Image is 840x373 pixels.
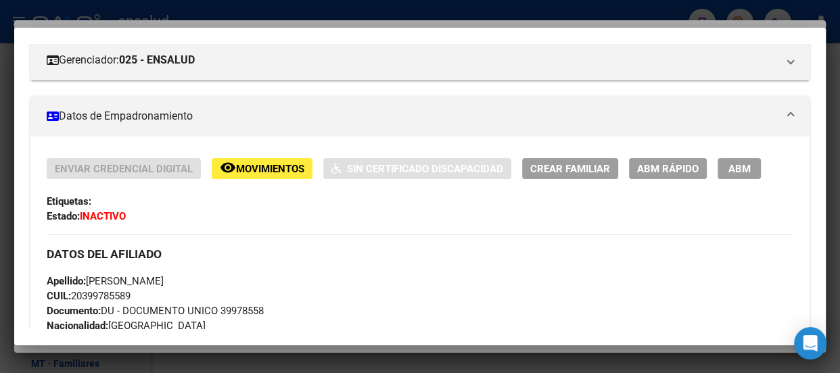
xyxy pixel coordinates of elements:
span: [GEOGRAPHIC_DATA] [47,320,206,332]
strong: Apellido: [47,275,86,287]
button: Crear Familiar [522,158,618,179]
mat-expansion-panel-header: Datos de Empadronamiento [30,96,810,136]
mat-panel-title: Gerenciador: [47,52,777,68]
strong: Nacionalidad: [47,320,108,332]
span: Crear Familiar [530,163,610,175]
strong: 025 - ENSALUD [119,52,195,68]
h3: DATOS DEL AFILIADO [47,247,793,262]
mat-icon: remove_red_eye [220,159,236,176]
button: ABM [718,158,761,179]
span: DU - DOCUMENTO UNICO 39978558 [47,305,264,317]
strong: Documento: [47,305,101,317]
span: ABM Rápido [637,163,699,175]
span: Enviar Credencial Digital [55,163,193,175]
strong: INACTIVO [80,210,126,222]
button: ABM Rápido [629,158,707,179]
span: 20399785589 [47,290,131,302]
strong: CUIL: [47,290,71,302]
button: Sin Certificado Discapacidad [323,158,511,179]
span: Movimientos [236,163,304,175]
button: Movimientos [212,158,312,179]
button: Enviar Credencial Digital [47,158,201,179]
strong: Estado: [47,210,80,222]
mat-expansion-panel-header: Gerenciador:025 - ENSALUD [30,40,810,80]
div: Open Intercom Messenger [794,327,826,359]
strong: Etiquetas: [47,195,91,207]
span: ABM [728,163,751,175]
span: Sin Certificado Discapacidad [347,163,503,175]
span: [PERSON_NAME] [47,275,164,287]
mat-panel-title: Datos de Empadronamiento [47,108,777,124]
